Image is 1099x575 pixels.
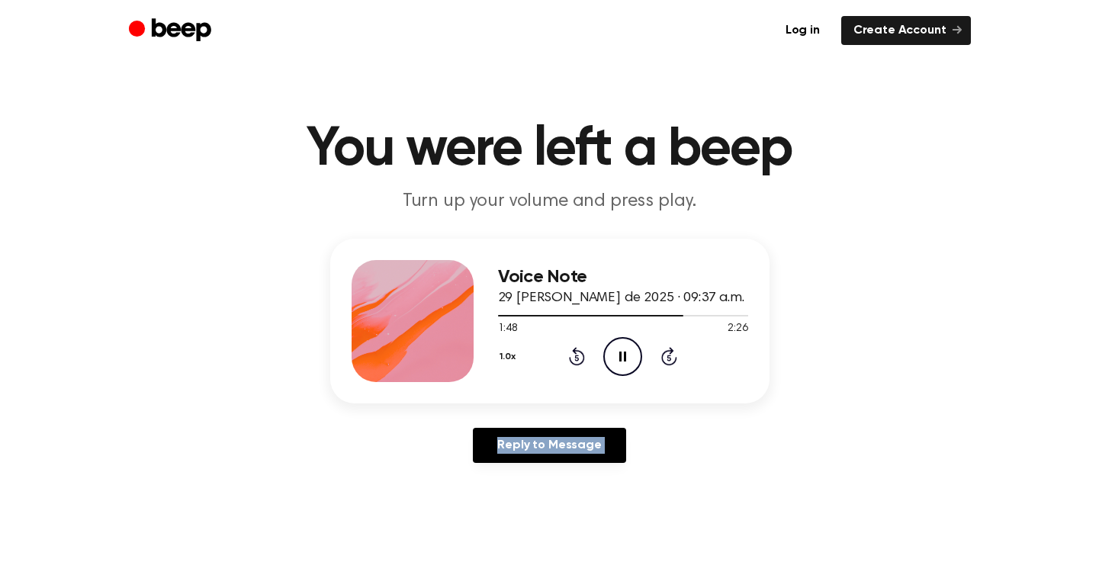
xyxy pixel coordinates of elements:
[257,189,843,214] p: Turn up your volume and press play.
[841,16,971,45] a: Create Account
[498,291,744,305] span: 29 [PERSON_NAME] de 2025 · 09:37 a.m.
[473,428,625,463] a: Reply to Message
[498,344,522,370] button: 1.0x
[728,321,747,337] span: 2:26
[773,16,832,45] a: Log in
[129,16,215,46] a: Beep
[498,267,748,287] h3: Voice Note
[498,321,518,337] span: 1:48
[159,122,940,177] h1: You were left a beep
